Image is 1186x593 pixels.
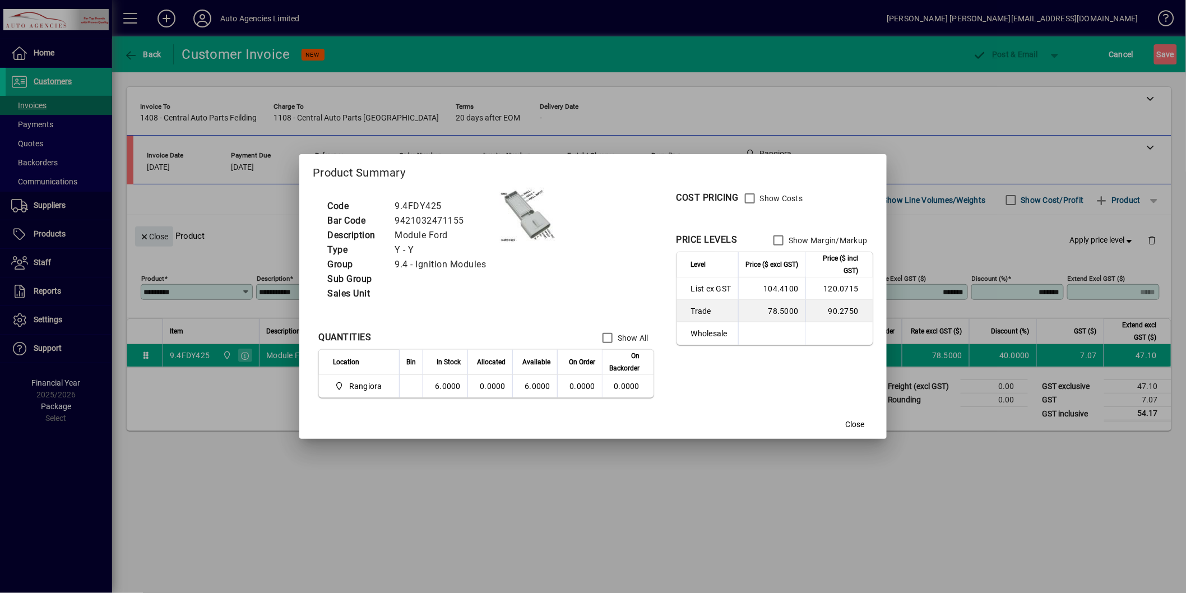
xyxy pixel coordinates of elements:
[322,214,389,228] td: Bar Code
[846,419,865,430] span: Close
[389,214,499,228] td: 9421032471155
[389,243,499,257] td: Y - Y
[322,286,389,301] td: Sales Unit
[499,187,555,243] img: contain
[746,258,799,271] span: Price ($ excl GST)
[602,375,654,397] td: 0.0000
[677,191,739,205] div: COST PRICING
[477,356,506,368] span: Allocated
[322,272,389,286] td: Sub Group
[837,414,873,434] button: Close
[738,277,805,300] td: 104.4100
[333,356,359,368] span: Location
[423,375,467,397] td: 6.0000
[609,350,640,374] span: On Backorder
[805,277,873,300] td: 120.0715
[691,258,706,271] span: Level
[691,328,731,339] span: Wholesale
[512,375,557,397] td: 6.0000
[467,375,512,397] td: 0.0000
[322,199,389,214] td: Code
[786,235,868,246] label: Show Margin/Markup
[322,243,389,257] td: Type
[437,356,461,368] span: In Stock
[299,154,886,187] h2: Product Summary
[615,332,648,344] label: Show All
[406,356,416,368] span: Bin
[349,381,382,392] span: Rangiora
[569,382,595,391] span: 0.0000
[322,228,389,243] td: Description
[691,283,731,294] span: List ex GST
[677,233,738,247] div: PRICE LEVELS
[389,199,499,214] td: 9.4FDY425
[333,379,387,393] span: Rangiora
[389,228,499,243] td: Module Ford
[522,356,550,368] span: Available
[738,300,805,322] td: 78.5000
[322,257,389,272] td: Group
[389,257,499,272] td: 9.4 - Ignition Modules
[691,305,731,317] span: Trade
[569,356,595,368] span: On Order
[813,252,859,277] span: Price ($ incl GST)
[805,300,873,322] td: 90.2750
[318,331,371,344] div: QUANTITIES
[758,193,803,204] label: Show Costs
